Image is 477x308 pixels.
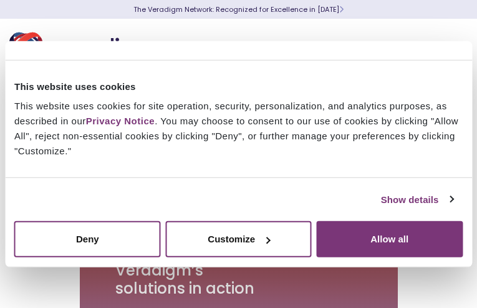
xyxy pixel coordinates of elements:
a: The Veradigm Network: Recognized for Excellence in [DATE]Learn More [133,4,344,14]
h3: Experience Veradigm’s solutions in action [115,244,256,297]
button: Allow all [316,221,463,257]
button: Toggle Navigation Menu [440,32,458,65]
span: Learn More [339,4,344,14]
button: Deny [14,221,161,257]
div: This website uses cookies [14,79,463,94]
div: This website uses cookies for site operation, security, personalization, and analytics purposes, ... [14,99,463,159]
a: Show details [381,192,453,207]
img: Veradigm logo [9,28,159,69]
button: Customize [165,221,312,257]
a: Privacy Notice [86,116,155,126]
